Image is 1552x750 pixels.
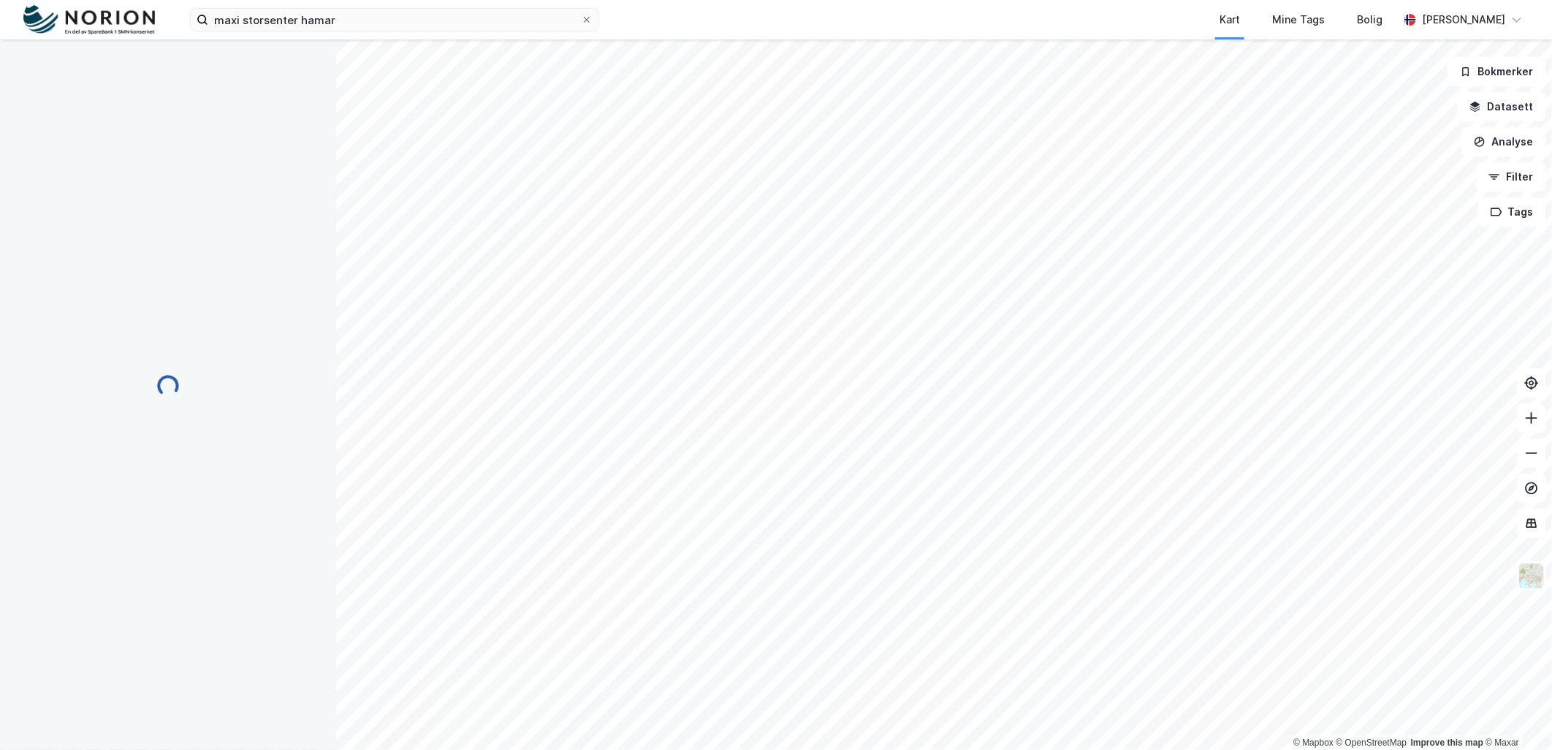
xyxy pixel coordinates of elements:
img: Z [1518,562,1545,590]
button: Bokmerker [1448,57,1546,86]
button: Tags [1478,197,1546,227]
img: norion-logo.80e7a08dc31c2e691866.png [23,5,155,35]
button: Analyse [1461,127,1546,156]
button: Filter [1476,162,1546,192]
div: Bolig [1357,11,1382,29]
a: Improve this map [1411,738,1483,748]
img: spinner.a6d8c91a73a9ac5275cf975e30b51cfb.svg [156,374,180,398]
iframe: Chat Widget [1479,680,1552,750]
input: Søk på adresse, matrikkel, gårdeiere, leietakere eller personer [208,9,581,31]
div: [PERSON_NAME] [1422,11,1505,29]
div: Mine Tags [1272,11,1325,29]
div: Kontrollprogram for chat [1479,680,1552,750]
a: OpenStreetMap [1336,738,1407,748]
a: Mapbox [1293,738,1334,748]
div: Kart [1220,11,1240,29]
button: Datasett [1457,92,1546,121]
